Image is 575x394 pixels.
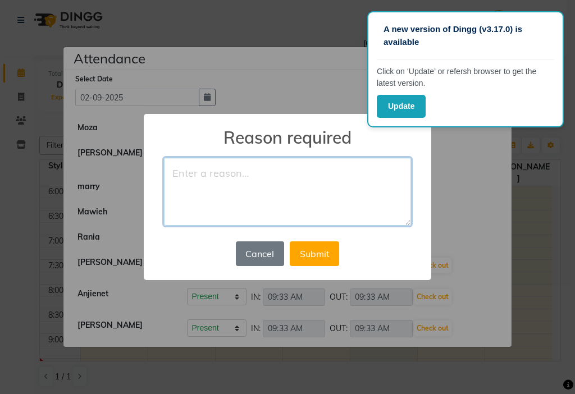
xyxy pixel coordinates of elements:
button: Submit [290,241,339,266]
button: Cancel [236,241,284,266]
p: A new version of Dingg (v3.17.0) is available [384,23,547,48]
button: Update [377,95,426,118]
p: Click on ‘Update’ or refersh browser to get the latest version. [377,66,554,89]
h2: Reason required [144,114,431,148]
